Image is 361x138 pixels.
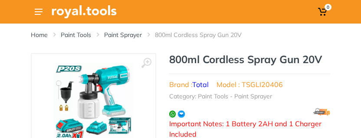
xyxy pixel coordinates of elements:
[169,92,272,101] li: Category: Paint Tools - Paint Sprayer
[192,80,209,89] a: Total
[177,110,185,118] img: ma.webp
[325,4,331,10] span: 0
[61,30,91,39] a: Paint Tools
[169,111,176,118] img: wa.webp
[31,30,48,39] a: Home
[313,108,330,115] img: express.png
[31,30,330,39] nav: breadcrumb
[217,79,283,90] li: Model : TSGLI20406
[52,5,117,18] img: Royal Tools Logo
[155,30,255,39] li: 800ml Cordless Spray Gun 20V
[169,79,209,90] li: Brand :
[316,4,330,20] a: 0
[169,53,330,66] h1: 800ml Cordless Spray Gun 20V
[104,30,142,39] a: Paint Sprayer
